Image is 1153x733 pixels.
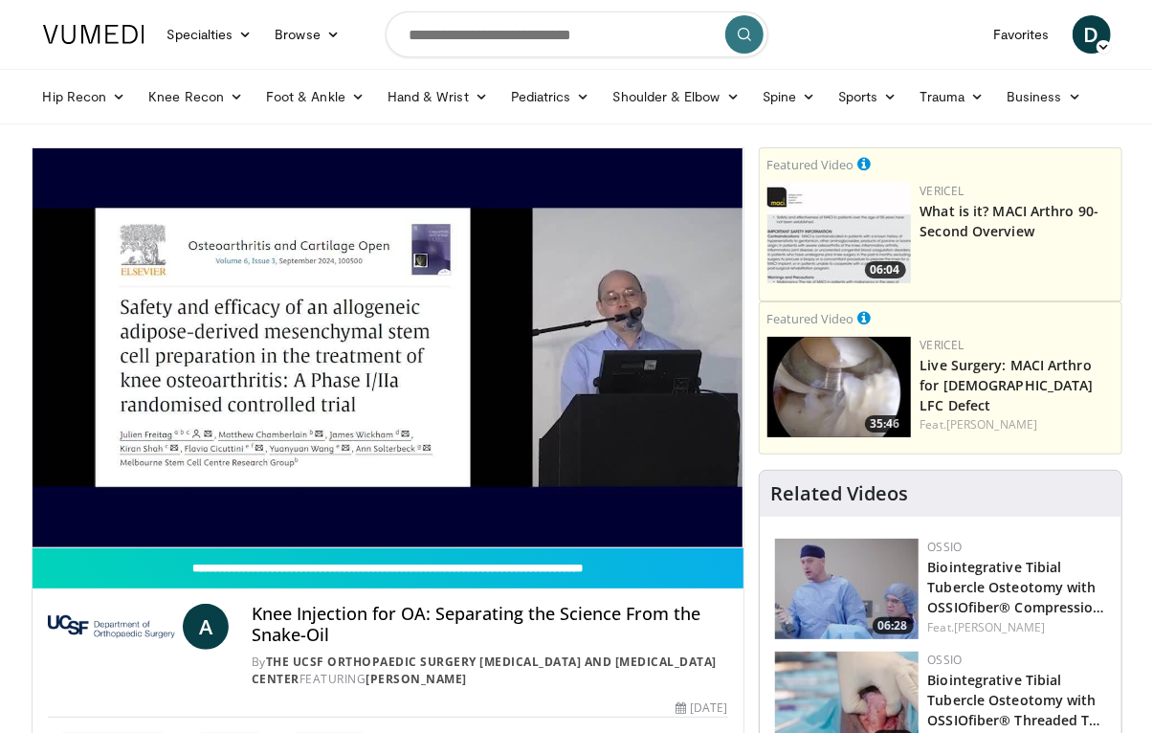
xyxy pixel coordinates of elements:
a: Business [995,78,1093,116]
img: The UCSF Orthopaedic Surgery Arthritis and Joint Replacement Center [48,604,175,650]
small: Featured Video [767,310,854,327]
img: eb023345-1e2d-4374-a840-ddbc99f8c97c.150x105_q85_crop-smart_upscale.jpg [767,337,911,437]
a: [PERSON_NAME] [366,671,467,687]
a: D [1073,15,1111,54]
a: [PERSON_NAME] [954,619,1045,635]
a: Favorites [982,15,1061,54]
div: Feat. [928,619,1106,636]
a: Biointegrative Tibial Tubercle Osteotomy with OSSIOfiber® Compressio… [928,558,1105,616]
div: Feat. [920,416,1114,433]
input: Search topics, interventions [386,11,768,57]
a: The UCSF Orthopaedic Surgery [MEDICAL_DATA] and [MEDICAL_DATA] Center [252,654,717,687]
img: aa6cc8ed-3dbf-4b6a-8d82-4a06f68b6688.150x105_q85_crop-smart_upscale.jpg [767,183,911,283]
h4: Related Videos [771,482,909,505]
a: Hip Recon [32,78,138,116]
a: Hand & Wrist [376,78,499,116]
small: Featured Video [767,156,854,173]
span: 35:46 [865,415,906,433]
a: Trauma [909,78,996,116]
span: 06:28 [873,617,914,634]
a: Live Surgery: MACI Arthro for [DEMOGRAPHIC_DATA] LFC Defect [920,356,1094,414]
a: Specialties [156,15,264,54]
a: [PERSON_NAME] [946,416,1037,433]
a: Sports [827,78,909,116]
div: By FEATURING [252,654,728,688]
a: 06:04 [767,183,911,283]
a: Vericel [920,183,965,199]
a: Spine [751,78,827,116]
a: A [183,604,229,650]
a: What is it? MACI Arthro 90-Second Overview [920,202,1099,240]
a: 06:28 [775,539,919,639]
a: Shoulder & Elbow [602,78,751,116]
a: OSSIO [928,652,963,668]
a: OSSIO [928,539,963,555]
a: 35:46 [767,337,911,437]
a: Foot & Ankle [255,78,376,116]
h4: Knee Injection for OA: Separating the Science From the Snake-Oil [252,604,728,645]
a: Vericel [920,337,965,353]
a: Pediatrics [499,78,602,116]
video-js: Video Player [33,148,743,548]
a: Browse [263,15,351,54]
img: VuMedi Logo [43,25,144,44]
a: Knee Recon [137,78,255,116]
img: 2fac5f83-3fa8-46d6-96c1-ffb83ee82a09.150x105_q85_crop-smart_upscale.jpg [775,539,919,639]
a: Biointegrative Tibial Tubercle Osteotomy with OSSIOfiber® Threaded T… [928,671,1101,729]
span: 06:04 [865,261,906,278]
div: [DATE] [676,700,727,717]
